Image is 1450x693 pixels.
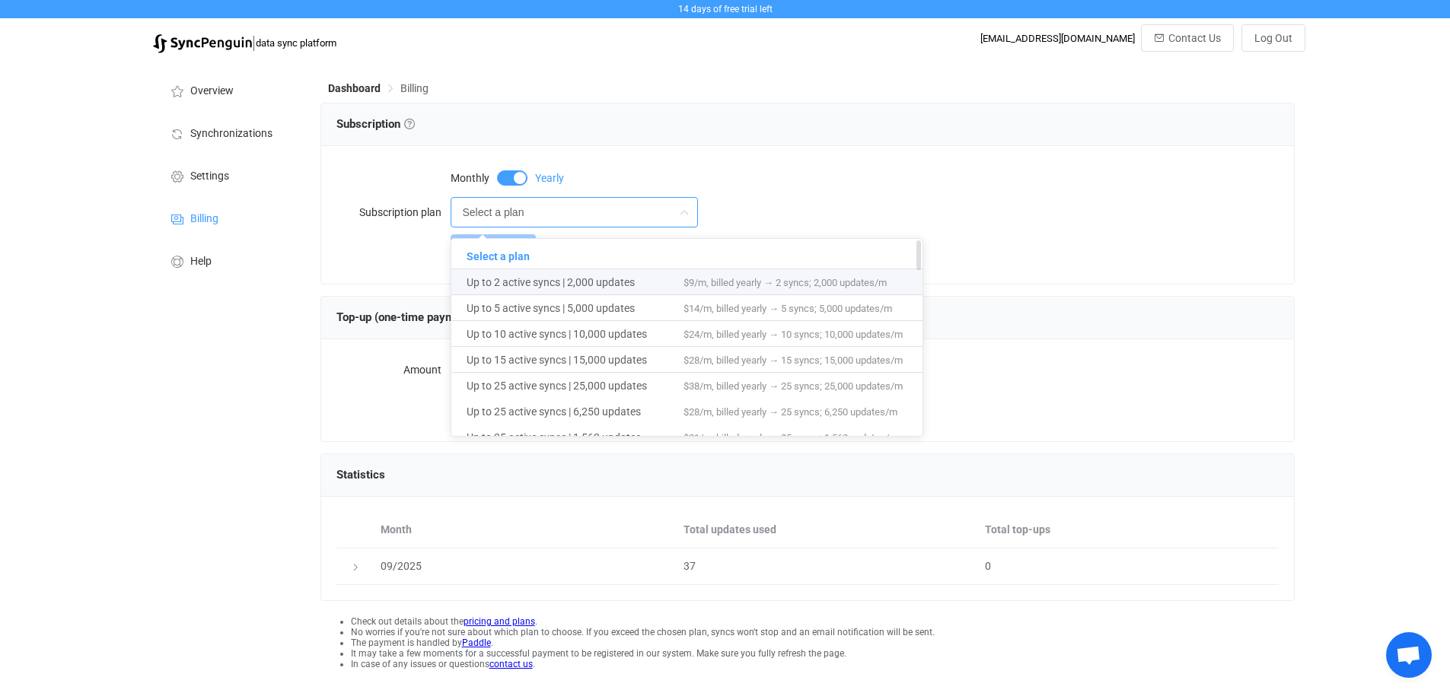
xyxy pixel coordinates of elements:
span: Yearly [535,173,564,183]
div: 37 [676,558,977,575]
span: $9/m, billed yearly → 2 syncs; 2,000 updates/m [684,277,887,288]
span: data sync platform [256,37,336,49]
label: Amount [336,354,451,385]
a: pricing and plans [464,616,535,627]
div: Open chat [1386,632,1432,678]
span: 14 days of free trial left [678,4,773,14]
span: Synchronizations [190,128,272,140]
a: |data sync platform [153,32,336,53]
span: Select a plan [467,243,684,269]
span: Billing [190,213,218,225]
span: Up to 25 active syncs | 1,562 updates [467,424,684,450]
a: Overview [153,68,305,111]
a: Billing [153,196,305,239]
div: 09/2025 [373,558,676,575]
span: Up to 10 active syncs | 10,000 updates [467,321,684,347]
a: Settings [153,154,305,196]
span: Help [190,256,212,268]
button: Purchase [451,234,536,262]
span: Up to 25 active syncs | 6,250 updates [467,399,684,424]
span: Up to 2 active syncs | 2,000 updates [467,269,684,295]
span: Billing [400,82,429,94]
span: Log Out [1254,32,1292,44]
div: Month [373,521,676,539]
span: Up to 25 active syncs | 25,000 updates [467,373,684,399]
div: Total updates used [676,521,977,539]
span: | [252,32,256,53]
a: contact us [489,659,533,669]
span: Up to 5 active syncs | 5,000 updates [467,295,684,321]
span: Contact Us [1168,32,1221,44]
li: No worries if you're not sure about which plan to choose. If you exceed the chosen plan, syncs wo... [351,627,1295,637]
span: $38/m, billed yearly → 25 syncs; 25,000 updates/m [684,380,903,392]
span: Monthly [451,173,489,183]
input: Select a plan [451,197,698,227]
li: The payment is handled by . [351,637,1295,648]
button: Contact Us [1141,24,1234,52]
div: Total top-ups [977,521,1279,539]
img: syncpenguin.svg [153,34,252,53]
li: Check out details about the . [351,616,1295,627]
li: It may take a few moments for a successful payment to be registered in our system. Make sure you ... [351,648,1295,659]
button: Log Out [1241,24,1305,52]
span: Overview [190,85,234,97]
span: $14/m, billed yearly → 5 syncs; 5,000 updates/m [684,303,892,314]
a: Paddle [462,637,491,648]
span: Statistics [336,468,385,482]
a: Help [153,239,305,281]
div: Breadcrumb [328,83,429,94]
span: Top-up (one-time payment) [336,310,489,324]
div: [EMAIL_ADDRESS][DOMAIN_NAME] [980,33,1135,44]
li: In case of any issues or questions . [351,659,1295,669]
div: 0 [977,558,1279,575]
span: Up to 15 active syncs | 15,000 updates [467,347,684,373]
span: Subscription [336,117,415,131]
span: Dashboard [328,82,381,94]
a: Synchronizations [153,111,305,154]
span: $28/m, billed yearly → 15 syncs; 15,000 updates/m [684,354,903,366]
label: Subscription plan [336,197,451,227]
span: $28/m, billed yearly → 25 syncs; 6,250 updates/m [684,406,897,418]
span: $24/m, billed yearly → 10 syncs; 10,000 updates/m [684,329,903,340]
span: Settings [190,170,229,183]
